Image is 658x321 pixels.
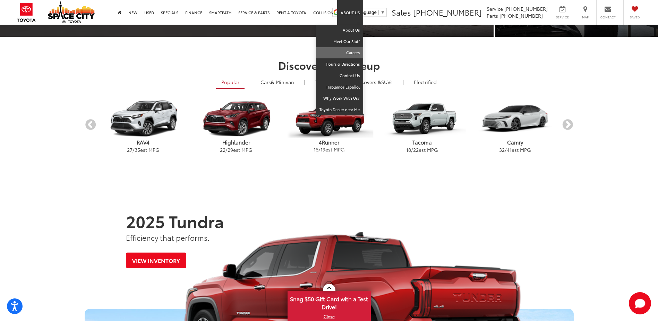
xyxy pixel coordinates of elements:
[220,146,225,153] span: 22
[85,119,97,131] button: Previous
[321,146,325,153] span: 19
[562,119,574,131] button: Next
[316,93,363,104] a: Why Work With Us?
[316,82,363,93] a: Hablamos Español
[127,146,133,153] span: 27
[316,36,363,48] a: Meet Our Staff
[471,100,559,138] img: Toyota Camry
[126,253,186,268] a: View Inventory
[469,146,562,153] p: / est MPG
[629,292,651,314] button: Toggle Chat Window
[135,146,140,153] span: 35
[578,15,593,19] span: Map
[600,15,616,19] span: Contact
[629,292,651,314] svg: Start Chat
[190,146,283,153] p: / est MPG
[351,79,381,85] span: Crossovers &
[406,146,411,153] span: 18
[271,79,294,85] span: & Minivan
[487,12,498,19] span: Parts
[499,146,505,153] span: 32
[499,12,543,19] span: [PHONE_NUMBER]
[316,25,363,36] a: About Us
[376,139,469,146] p: Tacoma
[316,70,363,82] a: Contact Us
[85,59,574,71] h2: Discover Our Lineup
[316,59,363,70] a: Hours & Directions
[413,146,419,153] span: 22
[285,100,373,138] img: Toyota 4Runner
[302,79,307,85] li: |
[555,15,570,19] span: Service
[316,104,363,115] a: Toyota Dealer near Me
[85,94,574,157] aside: carousel
[507,146,512,153] span: 41
[283,146,376,153] p: / est MPG
[381,10,385,15] span: ▼
[190,139,283,146] p: Highlander
[192,100,280,138] img: Toyota Highlander
[288,291,370,313] span: Snag $50 Gift Card with a Test Drive!
[413,7,482,18] span: [PHONE_NUMBER]
[469,139,562,146] p: Camry
[97,146,190,153] p: / est MPG
[97,139,190,146] p: RAV4
[487,5,503,12] span: Service
[316,47,363,59] a: Careers
[392,7,411,18] span: Sales
[345,76,398,88] a: SUVs
[255,76,299,88] a: Cars
[378,100,466,138] img: Toyota Tacoma
[504,5,548,12] span: [PHONE_NUMBER]
[126,209,224,232] strong: 2025 Tundra
[310,76,335,88] a: Trucks
[314,146,318,153] span: 16
[401,79,405,85] li: |
[48,1,95,23] img: Space City Toyota
[342,10,377,15] span: Select Language
[627,15,642,19] span: Saved
[248,79,252,85] li: |
[283,139,376,146] p: 4Runner
[409,76,442,88] a: Electrified
[99,100,187,138] img: Toyota RAV4
[216,76,245,89] a: Popular
[126,232,532,242] p: Efficiency that performs.
[228,146,233,153] span: 29
[342,10,385,15] a: Select Language​
[376,146,469,153] p: / est MPG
